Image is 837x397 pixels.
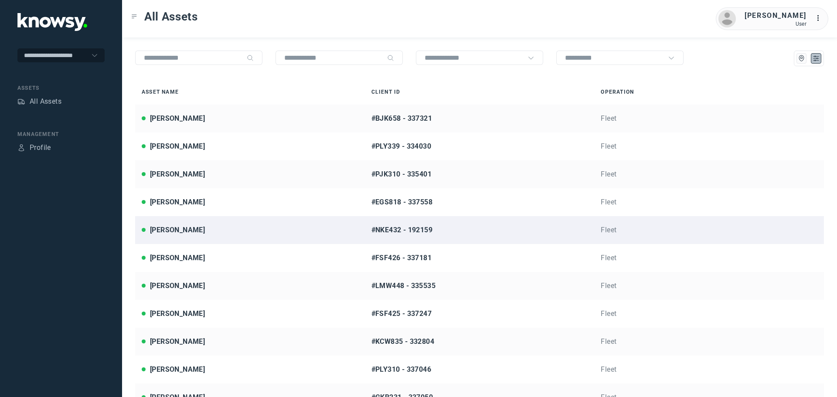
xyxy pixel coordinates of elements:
[371,281,588,291] div: #LMW448 - 335535
[150,169,205,180] div: [PERSON_NAME]
[371,309,588,319] div: #FSF425 - 337247
[601,141,817,152] div: Fleet
[135,328,824,356] a: [PERSON_NAME]#KCW835 - 332804Fleet
[17,96,61,107] a: AssetsAll Assets
[371,88,588,96] div: Client ID
[144,9,198,24] span: All Assets
[135,160,824,188] a: [PERSON_NAME]#PJK310 - 335401Fleet
[371,141,588,152] div: #PLY339 - 334030
[150,225,205,235] div: [PERSON_NAME]
[812,54,820,62] div: List
[371,336,588,347] div: #KCW835 - 332804
[745,10,806,21] div: [PERSON_NAME]
[135,244,824,272] a: [PERSON_NAME]#FSF426 - 337181Fleet
[601,309,817,319] div: Fleet
[17,144,25,152] div: Profile
[17,130,105,138] div: Management
[135,300,824,328] a: [PERSON_NAME]#FSF425 - 337247Fleet
[798,54,806,62] div: Map
[135,356,824,383] a: [PERSON_NAME]#PLY310 - 337046Fleet
[150,364,205,375] div: [PERSON_NAME]
[142,88,358,96] div: Asset Name
[150,281,205,291] div: [PERSON_NAME]
[17,84,105,92] div: Assets
[135,132,824,160] a: [PERSON_NAME]#PLY339 - 334030Fleet
[601,113,817,124] div: Fleet
[815,13,826,24] div: :
[247,54,254,61] div: Search
[371,169,588,180] div: #PJK310 - 335401
[601,169,817,180] div: Fleet
[718,10,736,27] img: avatar.png
[135,216,824,244] a: [PERSON_NAME]#NKE432 - 192159Fleet
[150,197,205,207] div: [PERSON_NAME]
[601,253,817,263] div: Fleet
[371,253,588,263] div: #FSF426 - 337181
[135,272,824,300] a: [PERSON_NAME]#LMW448 - 335535Fleet
[135,105,824,132] a: [PERSON_NAME]#BJK658 - 337321Fleet
[601,364,817,375] div: Fleet
[30,96,61,107] div: All Assets
[601,281,817,291] div: Fleet
[745,21,806,27] div: User
[601,336,817,347] div: Fleet
[17,13,87,31] img: Application Logo
[601,88,817,96] div: Operation
[371,113,588,124] div: #BJK658 - 337321
[30,143,51,153] div: Profile
[17,143,51,153] a: ProfileProfile
[601,225,817,235] div: Fleet
[17,98,25,105] div: Assets
[131,14,137,20] div: Toggle Menu
[371,364,588,375] div: #PLY310 - 337046
[150,336,205,347] div: [PERSON_NAME]
[150,113,205,124] div: [PERSON_NAME]
[371,225,588,235] div: #NKE432 - 192159
[150,253,205,263] div: [PERSON_NAME]
[815,13,826,25] div: :
[135,188,824,216] a: [PERSON_NAME]#EGS818 - 337558Fleet
[816,15,824,21] tspan: ...
[150,141,205,152] div: [PERSON_NAME]
[601,197,817,207] div: Fleet
[387,54,394,61] div: Search
[150,309,205,319] div: [PERSON_NAME]
[371,197,588,207] div: #EGS818 - 337558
